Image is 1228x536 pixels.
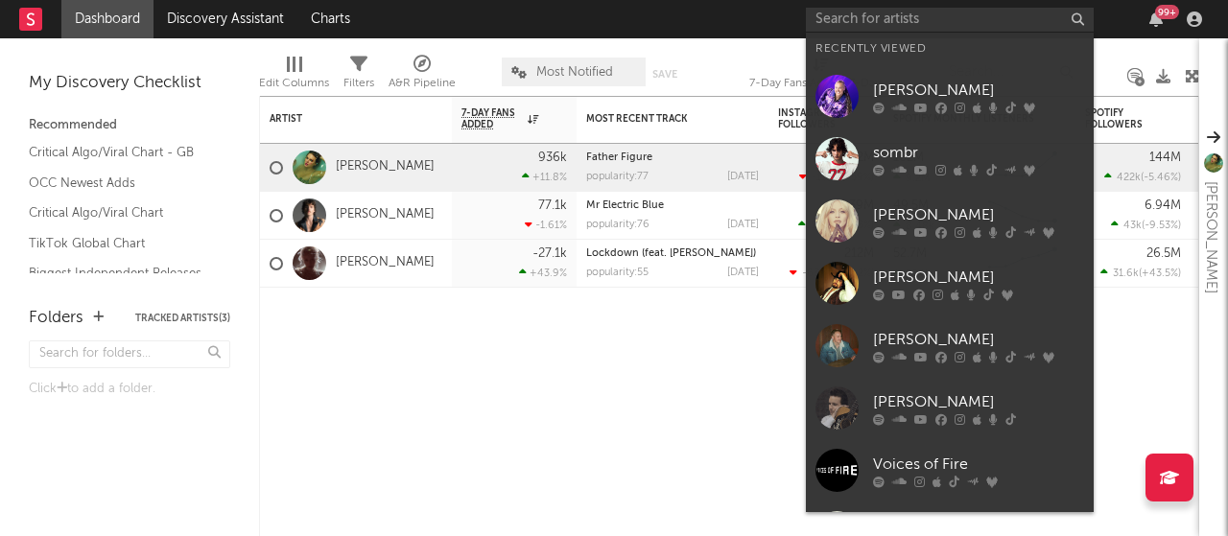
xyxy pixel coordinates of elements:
[873,390,1084,413] div: [PERSON_NAME]
[1117,173,1141,183] span: 422k
[806,252,1094,315] a: [PERSON_NAME]
[461,107,523,130] span: 7-Day Fans Added
[806,377,1094,439] a: [PERSON_NAME]
[586,220,649,230] div: popularity: 76
[806,439,1094,501] a: Voices of Fire
[270,113,413,125] div: Artist
[29,263,211,302] a: Biggest Independent Releases This Week
[806,8,1094,32] input: Search for artists
[1199,181,1222,293] div: [PERSON_NAME]
[29,202,211,223] a: Critical Algo/Viral Chart
[802,268,834,279] span: -63.2k
[1149,12,1163,27] button: 99+
[873,203,1084,226] div: [PERSON_NAME]
[343,48,374,104] div: Filters
[29,233,211,254] a: TikTok Global Chart
[29,340,230,368] input: Search for folders...
[1113,268,1139,279] span: 31.6k
[336,207,435,223] a: [PERSON_NAME]
[1123,221,1142,231] span: 43k
[525,219,567,231] div: -1.61 %
[1144,173,1178,183] span: -5.46 %
[1142,268,1178,279] span: +43.5 %
[727,220,759,230] div: [DATE]
[1100,267,1181,279] div: ( )
[798,219,874,231] div: ( )
[652,69,677,80] button: Save
[135,314,230,323] button: Tracked Artists(3)
[799,171,874,183] div: ( )
[586,152,652,163] a: Father Figure
[536,66,613,79] span: Most Notified
[873,266,1084,289] div: [PERSON_NAME]
[336,159,435,175] a: [PERSON_NAME]
[1111,219,1181,231] div: ( )
[806,128,1094,190] a: sombr
[586,248,756,259] a: Lockdown (feat. [PERSON_NAME])
[790,267,874,279] div: ( )
[29,307,83,330] div: Folders
[873,141,1084,164] div: sombr
[1146,247,1181,260] div: 26.5M
[778,107,845,130] div: Instagram Followers
[1085,107,1152,130] div: Spotify Followers
[1104,171,1181,183] div: ( )
[538,199,567,212] div: 77.1k
[586,113,730,125] div: Most Recent Track
[873,79,1084,102] div: [PERSON_NAME]
[815,37,1084,60] div: Recently Viewed
[29,114,230,137] div: Recommended
[1145,221,1178,231] span: -9.53 %
[29,173,211,194] a: OCC Newest Adds
[343,72,374,95] div: Filters
[727,172,759,182] div: [DATE]
[336,255,435,271] a: [PERSON_NAME]
[586,152,759,163] div: Father Figure
[1149,151,1181,164] div: 144M
[389,72,456,95] div: A&R Pipeline
[586,200,759,211] div: Mr Electric Blue
[873,328,1084,351] div: [PERSON_NAME]
[586,268,649,278] div: popularity: 55
[806,190,1094,252] a: [PERSON_NAME]
[1145,199,1181,212] div: 6.94M
[1155,5,1179,19] div: 99 +
[389,48,456,104] div: A&R Pipeline
[586,248,759,259] div: Lockdown (feat. David Byrne)
[806,315,1094,377] a: [PERSON_NAME]
[873,453,1084,476] div: Voices of Fire
[532,247,567,260] div: -27.1k
[259,72,329,95] div: Edit Columns
[259,48,329,104] div: Edit Columns
[586,172,649,182] div: popularity: 77
[586,200,664,211] a: Mr Electric Blue
[519,267,567,279] div: +43.9 %
[29,72,230,95] div: My Discovery Checklist
[538,151,567,164] div: 936k
[727,268,759,278] div: [DATE]
[749,48,893,104] div: 7-Day Fans Added (7-Day Fans Added)
[806,65,1094,128] a: [PERSON_NAME]
[29,378,230,401] div: Click to add a folder.
[749,72,893,95] div: 7-Day Fans Added (7-Day Fans Added)
[522,171,567,183] div: +11.8 %
[29,142,211,163] a: Critical Algo/Viral Chart - GB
